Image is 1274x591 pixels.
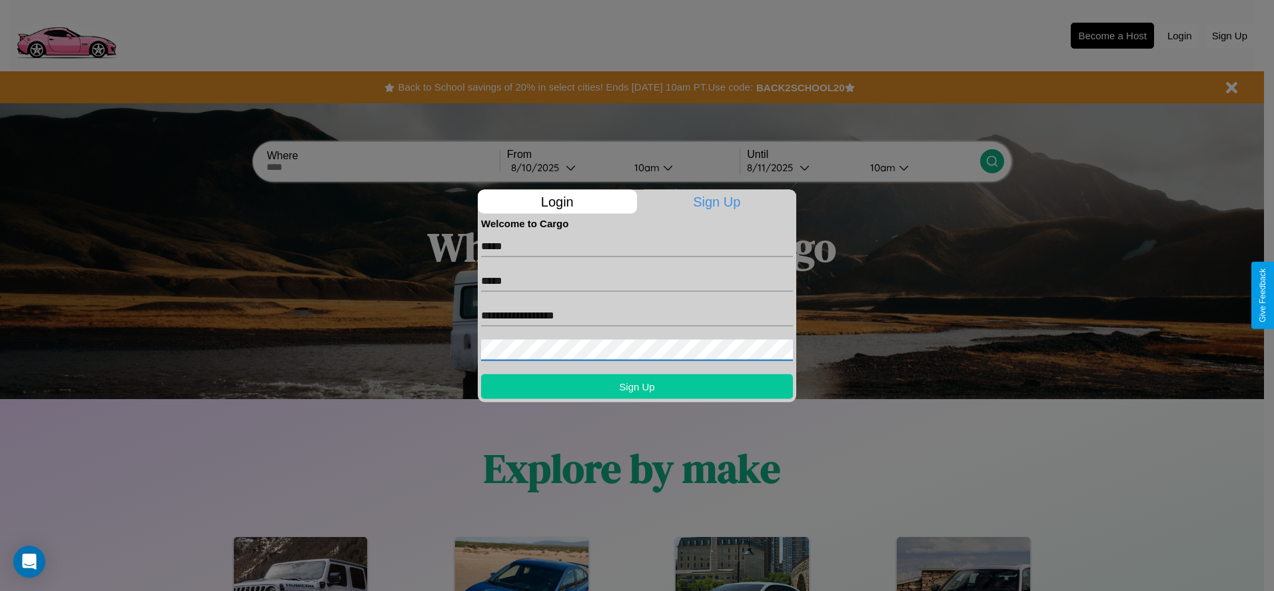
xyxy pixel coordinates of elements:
div: Give Feedback [1258,269,1267,322]
h4: Welcome to Cargo [481,217,793,229]
div: Open Intercom Messenger [13,546,45,578]
p: Sign Up [638,189,797,213]
button: Sign Up [481,374,793,398]
p: Login [478,189,637,213]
